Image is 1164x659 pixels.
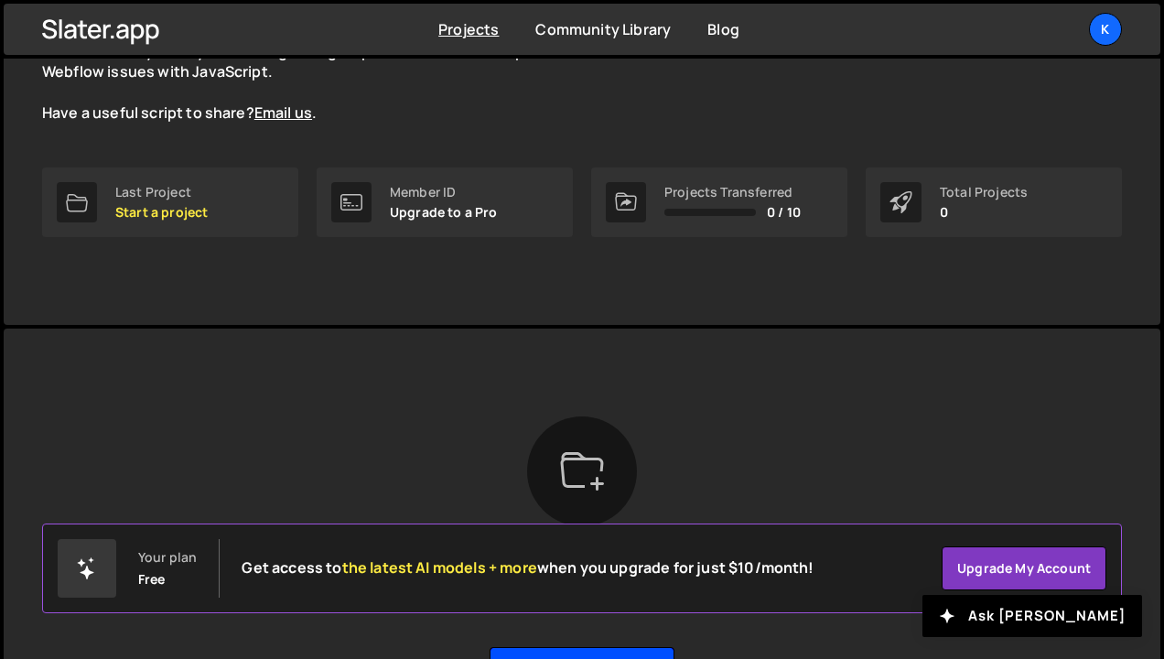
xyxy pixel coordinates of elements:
p: The is live and growing. Explore the curated scripts to solve common Webflow issues with JavaScri... [42,41,701,124]
span: the latest AI models + more [342,557,537,578]
a: Projects [438,19,499,39]
a: Blog [707,19,739,39]
div: Your plan [138,550,197,565]
button: Ask [PERSON_NAME] [922,595,1142,637]
div: Last Project [115,185,208,200]
a: k [1089,13,1122,46]
div: Total Projects [940,185,1028,200]
h2: Get access to when you upgrade for just $10/month! [242,559,814,577]
div: Projects Transferred [664,185,801,200]
a: Last Project Start a project [42,167,298,237]
p: Start a project [115,205,208,220]
div: Member ID [390,185,498,200]
p: 0 [940,205,1028,220]
span: 0 / 10 [767,205,801,220]
p: Upgrade to a Pro [390,205,498,220]
a: Email us [254,103,312,123]
div: Free [138,572,166,587]
a: Community Library [535,19,671,39]
a: Upgrade my account [942,546,1106,590]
